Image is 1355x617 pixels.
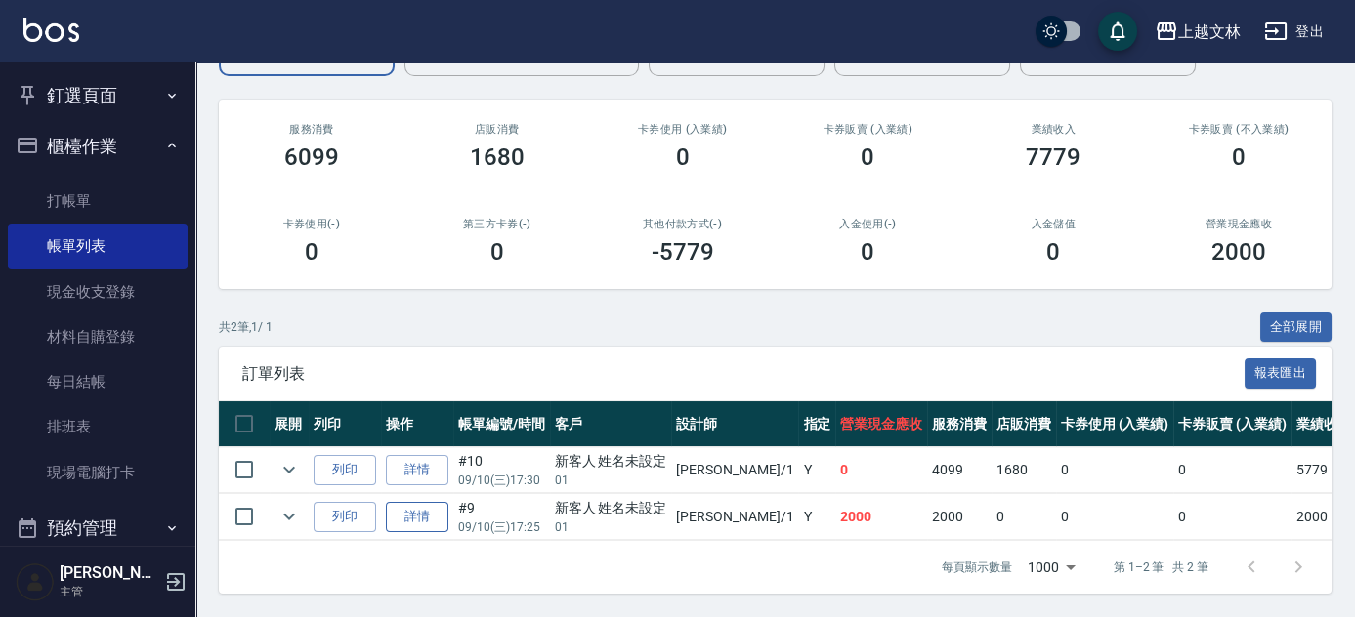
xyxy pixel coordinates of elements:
td: 0 [1173,494,1291,540]
button: 櫃檯作業 [8,121,188,172]
th: 帳單編號/時間 [453,401,550,447]
h2: 業績收入 [984,123,1122,136]
h2: 卡券販賣 (不入業績) [1169,123,1308,136]
p: 共 2 筆, 1 / 1 [219,318,273,336]
th: 卡券販賣 (入業績) [1173,401,1291,447]
th: 卡券使用 (入業績) [1056,401,1174,447]
h3: 0 [861,144,874,171]
button: 全部展開 [1260,312,1333,343]
h2: 入金儲值 [984,218,1122,230]
button: expand row [275,455,304,484]
h3: -5779 [652,238,714,266]
td: 1680 [992,447,1056,493]
a: 報表匯出 [1245,363,1317,382]
td: 2000 [835,494,927,540]
td: 4099 [927,447,992,493]
button: expand row [275,502,304,531]
th: 設計師 [671,401,798,447]
th: 指定 [798,401,835,447]
h2: 入金使用(-) [798,218,937,230]
th: 營業現金應收 [835,401,927,447]
td: Y [798,494,835,540]
h3: 服務消費 [242,123,381,136]
button: 登出 [1256,14,1332,50]
td: Y [798,447,835,493]
p: 01 [555,472,667,489]
h2: 其他付款方式(-) [614,218,752,230]
th: 列印 [309,401,381,447]
h2: 營業現金應收 [1169,218,1308,230]
p: 01 [555,518,667,536]
h3: 0 [1046,238,1060,266]
a: 材料自購登錄 [8,314,188,359]
a: 每日結帳 [8,359,188,404]
p: 09/10 (三) 17:30 [458,472,545,489]
td: #10 [453,447,550,493]
button: 報表匯出 [1245,358,1317,389]
span: 訂單列表 [242,364,1245,384]
a: 詳情 [386,455,448,485]
div: 新客人 姓名未設定 [555,451,667,472]
h3: 6099 [284,144,339,171]
h2: 店販消費 [428,123,567,136]
th: 客戶 [550,401,672,447]
div: 上越文林 [1178,20,1241,44]
button: 列印 [314,455,376,485]
img: Logo [23,18,79,42]
button: 列印 [314,502,376,532]
h3: 7779 [1026,144,1080,171]
button: 預約管理 [8,503,188,554]
td: 0 [835,447,927,493]
th: 服務消費 [927,401,992,447]
th: 操作 [381,401,453,447]
h2: 第三方卡券(-) [428,218,567,230]
td: 0 [1056,494,1174,540]
h2: 卡券使用 (入業績) [614,123,752,136]
h3: 0 [1232,144,1246,171]
td: [PERSON_NAME] /1 [671,447,798,493]
td: #9 [453,494,550,540]
h3: 0 [490,238,504,266]
h3: 0 [861,238,874,266]
button: save [1098,12,1137,51]
h3: 0 [676,144,690,171]
a: 帳單列表 [8,224,188,268]
a: 現金收支登錄 [8,269,188,314]
div: 新客人 姓名未設定 [555,498,667,518]
td: 2000 [927,494,992,540]
button: 釘選頁面 [8,70,188,121]
a: 詳情 [386,502,448,532]
h3: 0 [305,238,318,266]
td: 0 [1173,447,1291,493]
td: 0 [992,494,1056,540]
p: 主管 [60,583,159,600]
th: 展開 [270,401,309,447]
th: 店販消費 [992,401,1056,447]
h3: 2000 [1211,238,1266,266]
p: 每頁顯示數量 [942,558,1012,576]
h5: [PERSON_NAME] [60,563,159,583]
td: [PERSON_NAME] /1 [671,494,798,540]
h2: 卡券使用(-) [242,218,381,230]
td: 0 [1056,447,1174,493]
div: 1000 [1020,541,1082,594]
h2: 卡券販賣 (入業績) [798,123,937,136]
p: 第 1–2 筆 共 2 筆 [1114,558,1208,576]
h3: 1680 [470,144,525,171]
img: Person [16,562,55,601]
p: 09/10 (三) 17:25 [458,518,545,536]
a: 現場電腦打卡 [8,450,188,495]
a: 打帳單 [8,179,188,224]
a: 排班表 [8,404,188,449]
button: 上越文林 [1147,12,1249,52]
